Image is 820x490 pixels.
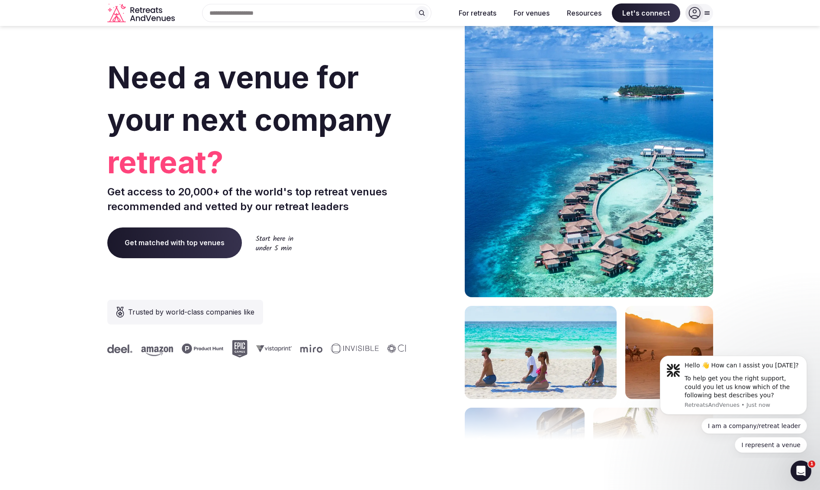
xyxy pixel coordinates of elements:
[465,306,617,399] img: yoga on tropical beach
[107,59,392,138] span: Need a venue for your next company
[107,141,407,184] span: retreat?
[612,3,680,23] span: Let's connect
[128,307,254,317] span: Trusted by world-class companies like
[256,235,293,250] img: Start here in under 5 min
[808,461,815,467] span: 1
[107,3,177,23] a: Visit the homepage
[107,344,132,353] svg: Deel company logo
[647,349,820,458] iframe: Intercom notifications message
[107,3,177,23] svg: Retreats and Venues company logo
[560,3,608,23] button: Resources
[232,340,247,357] svg: Epic Games company logo
[452,3,503,23] button: For retreats
[300,344,322,353] svg: Miro company logo
[107,227,242,258] a: Get matched with top venues
[791,461,811,481] iframe: Intercom live chat
[507,3,556,23] button: For venues
[256,345,291,352] svg: Vistaprint company logo
[107,185,407,214] p: Get access to 20,000+ of the world's top retreat venues recommended and vetted by our retreat lea...
[625,306,713,399] img: woman sitting in back of truck with camels
[331,344,378,354] svg: Invisible company logo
